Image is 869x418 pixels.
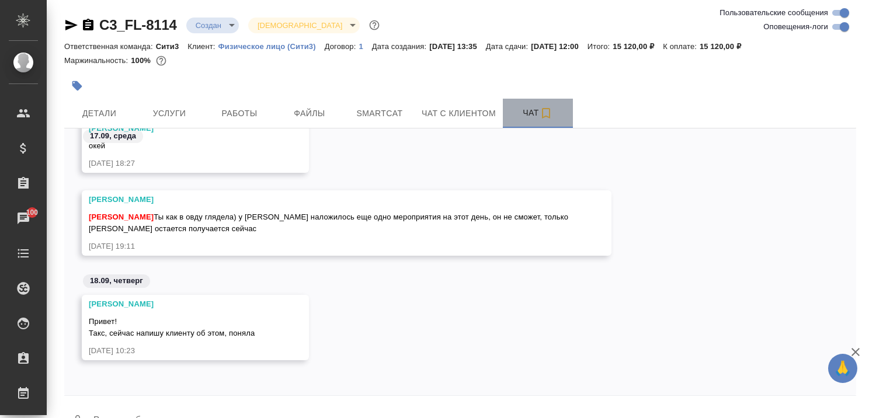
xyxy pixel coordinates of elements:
[531,42,588,51] p: [DATE] 12:00
[359,42,371,51] p: 1
[187,42,218,51] p: Клиент:
[154,53,169,68] button: 0.00 RUB;
[359,41,371,51] a: 1
[89,158,268,169] div: [DATE] 18:27
[89,213,571,233] span: Ты как в овду глядела) у [PERSON_NAME] наложилось еще одно мероприятия на этот день, он не сможет...
[3,204,44,233] a: 100
[588,42,613,51] p: Итого:
[663,42,700,51] p: К оплате:
[64,73,90,99] button: Добавить тэг
[19,207,46,218] span: 100
[763,21,828,33] span: Оповещения-логи
[64,56,131,65] p: Маржинальность:
[539,106,553,120] svg: Подписаться
[510,106,566,120] span: Чат
[422,106,496,121] span: Чат с клиентом
[81,18,95,32] button: Скопировать ссылку
[64,42,156,51] p: Ответственная команда:
[89,345,268,357] div: [DATE] 10:23
[367,18,382,33] button: Доп статусы указывают на важность/срочность заказа
[281,106,338,121] span: Файлы
[325,42,359,51] p: Договор:
[613,42,663,51] p: 15 120,00 ₽
[99,17,177,33] a: C3_FL-8114
[700,42,750,51] p: 15 120,00 ₽
[141,106,197,121] span: Услуги
[719,7,828,19] span: Пользовательские сообщения
[89,213,154,221] span: [PERSON_NAME]
[89,298,268,310] div: [PERSON_NAME]
[89,317,255,337] span: Привет! Такс, сейчас напишу клиенту об этом, поняла
[192,20,225,30] button: Создан
[248,18,360,33] div: Создан
[833,356,853,381] span: 🙏
[186,18,239,33] div: Создан
[372,42,429,51] p: Дата создания:
[486,42,531,51] p: Дата сдачи:
[429,42,486,51] p: [DATE] 13:35
[828,354,857,383] button: 🙏
[254,20,346,30] button: [DEMOGRAPHIC_DATA]
[211,106,267,121] span: Работы
[64,18,78,32] button: Скопировать ссылку для ЯМессенджера
[89,194,571,205] div: [PERSON_NAME]
[218,42,325,51] p: Физическое лицо (Сити3)
[89,241,571,252] div: [DATE] 19:11
[218,41,325,51] a: Физическое лицо (Сити3)
[131,56,154,65] p: 100%
[352,106,408,121] span: Smartcat
[90,275,143,287] p: 18.09, четверг
[156,42,188,51] p: Сити3
[71,106,127,121] span: Детали
[90,130,136,142] p: 17.09, среда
